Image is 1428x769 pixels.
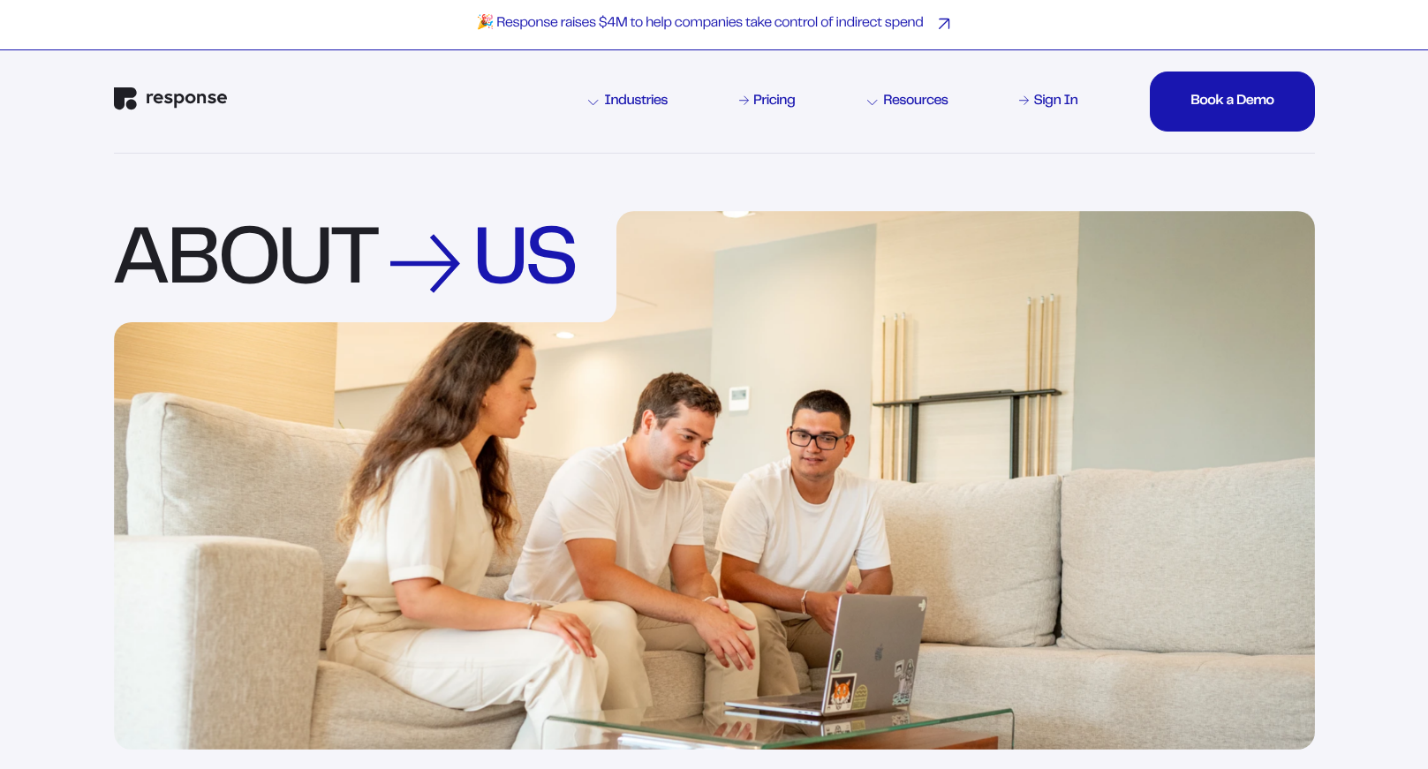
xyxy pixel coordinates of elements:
a: Sign In [1016,91,1081,112]
a: Response Home [114,87,227,115]
div: Sign In [1033,94,1077,109]
img: Response Logo [114,87,227,110]
div: Resources [867,94,948,109]
button: Book a DemoBook a DemoBook a DemoBook a Demo [1150,72,1314,132]
div: Book a Demo [1190,94,1273,109]
img: Two employees sit talking at a desk in front of a computer [114,211,1315,750]
div: About [114,210,616,323]
a: Pricing [737,91,798,112]
p: 🎉 Response raises $4M to help companies take control of indirect spend [477,15,924,34]
div: Us [473,226,576,301]
div: Industries [588,94,668,109]
div: Pricing [753,94,795,109]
